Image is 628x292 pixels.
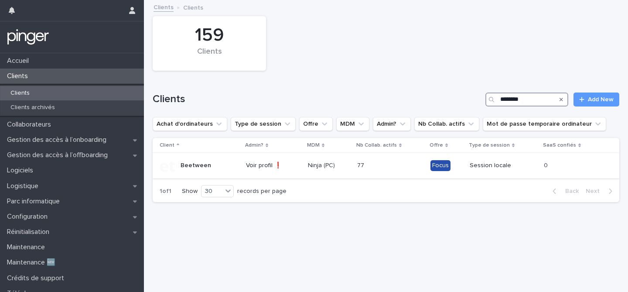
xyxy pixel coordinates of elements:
p: Admin? [245,141,263,150]
p: 1 of 1 [153,181,178,202]
p: Gestion des accès à l’offboarding [3,151,115,159]
p: SaaS confiés [543,141,576,150]
p: records per page [237,188,287,195]
p: Clients [3,89,37,97]
p: Réinitialisation [3,228,56,236]
div: 159 [167,24,251,46]
p: Collaborateurs [3,120,58,129]
button: Offre [299,117,333,131]
span: Add New [588,96,614,103]
p: Ninja (PC) [308,162,350,169]
p: 0 [544,160,549,169]
button: Mot de passe temporaire ordinateur [483,117,606,131]
p: Beetween [181,162,211,169]
h1: Clients [153,93,482,106]
p: Clients [3,72,35,80]
div: Focus [430,160,451,171]
p: Maintenance [3,243,52,251]
p: Offre [430,141,443,150]
p: Maintenance 🆕 [3,258,62,267]
div: 30 [201,187,222,196]
span: Next [586,188,605,194]
input: Search [485,93,568,106]
a: Clients [154,2,174,12]
p: Gestion des accès à l’onboarding [3,136,113,144]
button: Nb Collab. actifs [414,117,479,131]
button: Achat d'ordinateurs [153,117,227,131]
span: Back [560,188,579,194]
p: Show [182,188,198,195]
button: Back [546,187,582,195]
div: Clients [167,47,251,65]
p: Type de session [469,141,510,150]
p: MDM [307,141,320,150]
p: Parc informatique [3,197,67,206]
p: Voir profil ❗ [246,162,301,169]
p: Client [160,141,174,150]
p: Nb Collab. actifs [356,141,397,150]
tr: BeetweenVoir profil ❗Ninja (PC)7777 FocusSession locale00 [153,153,619,179]
p: Clients archivés [3,104,62,111]
a: Add New [573,93,619,106]
img: mTgBEunGTSyRkCgitkcU [7,28,49,46]
button: MDM [336,117,369,131]
p: Session locale [470,162,532,169]
p: Crédits de support [3,274,71,282]
p: Logiciels [3,166,40,175]
button: Admin? [373,117,411,131]
p: Configuration [3,213,55,221]
button: Type de session [231,117,296,131]
p: 77 [357,160,366,169]
p: Clients [183,2,203,12]
p: Logistique [3,182,45,190]
p: Accueil [3,57,36,65]
button: Next [582,187,619,195]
